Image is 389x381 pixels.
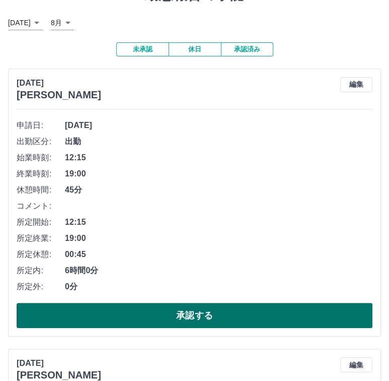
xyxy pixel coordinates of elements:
[65,265,372,277] span: 6時間0分
[65,232,372,244] span: 19:00
[17,216,65,228] span: 所定開始:
[17,152,65,164] span: 始業時刻:
[8,16,43,30] div: [DATE]
[65,119,372,132] span: [DATE]
[221,42,273,56] button: 承認済み
[116,42,169,56] button: 未承認
[17,77,101,89] p: [DATE]
[17,168,65,180] span: 終業時刻:
[65,248,372,261] span: 00:45
[17,232,65,244] span: 所定終業:
[17,184,65,196] span: 休憩時間:
[65,152,372,164] span: 12:15
[65,184,372,196] span: 45分
[17,281,65,293] span: 所定外:
[65,216,372,228] span: 12:15
[17,200,65,212] span: コメント:
[17,265,65,277] span: 所定内:
[65,281,372,293] span: 0分
[51,16,74,30] div: 8月
[17,136,65,148] span: 出勤区分:
[17,303,372,328] button: 承認する
[340,77,372,92] button: 編集
[17,248,65,261] span: 所定休憩:
[17,369,101,381] h3: [PERSON_NAME]
[169,42,221,56] button: 休日
[65,168,372,180] span: 19:00
[340,357,372,372] button: 編集
[17,89,101,101] h3: [PERSON_NAME]
[17,119,65,132] span: 申請日:
[65,136,372,148] span: 出勤
[17,357,101,369] p: [DATE]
